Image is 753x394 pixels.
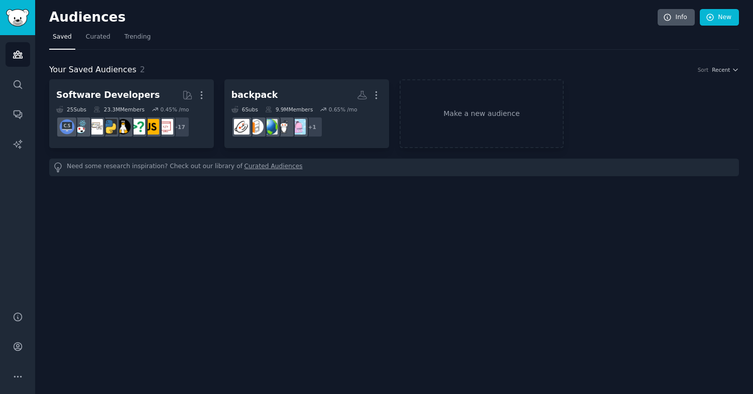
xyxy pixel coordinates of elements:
[49,29,75,50] a: Saved
[49,64,137,76] span: Your Saved Audiences
[712,66,730,73] span: Recent
[231,106,258,113] div: 6 Sub s
[290,119,306,135] img: HerOneBag
[224,79,389,148] a: backpack6Subs9.9MMembers0.65% /mo+1HerOneBagBuyItForLifebackpackingonebagManyBaggers
[56,106,86,113] div: 25 Sub s
[124,33,151,42] span: Trending
[49,159,739,176] div: Need some research inspiration? Check out our library of
[698,66,709,73] div: Sort
[234,119,249,135] img: ManyBaggers
[231,89,278,101] div: backpack
[130,119,145,135] img: cscareerquestions
[160,106,189,113] div: 0.45 % /mo
[658,9,695,26] a: Info
[59,119,75,135] img: computerscience
[712,66,739,73] button: Recent
[262,119,278,135] img: backpacking
[169,116,190,138] div: + 17
[400,79,564,148] a: Make a new audience
[329,106,357,113] div: 0.65 % /mo
[86,33,110,42] span: Curated
[121,29,154,50] a: Trending
[244,162,303,173] a: Curated Audiences
[158,119,173,135] img: webdev
[700,9,739,26] a: New
[302,116,323,138] div: + 1
[56,89,160,101] div: Software Developers
[265,106,313,113] div: 9.9M Members
[101,119,117,135] img: Python
[115,119,131,135] img: linux
[87,119,103,135] img: learnpython
[140,65,145,74] span: 2
[53,33,72,42] span: Saved
[144,119,159,135] img: javascript
[82,29,114,50] a: Curated
[93,106,145,113] div: 23.3M Members
[248,119,264,135] img: onebag
[276,119,292,135] img: BuyItForLife
[73,119,89,135] img: reactjs
[6,9,29,27] img: GummySearch logo
[49,10,658,26] h2: Audiences
[49,79,214,148] a: Software Developers25Subs23.3MMembers0.45% /mo+17webdevjavascriptcscareerquestionslinuxPythonlear...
